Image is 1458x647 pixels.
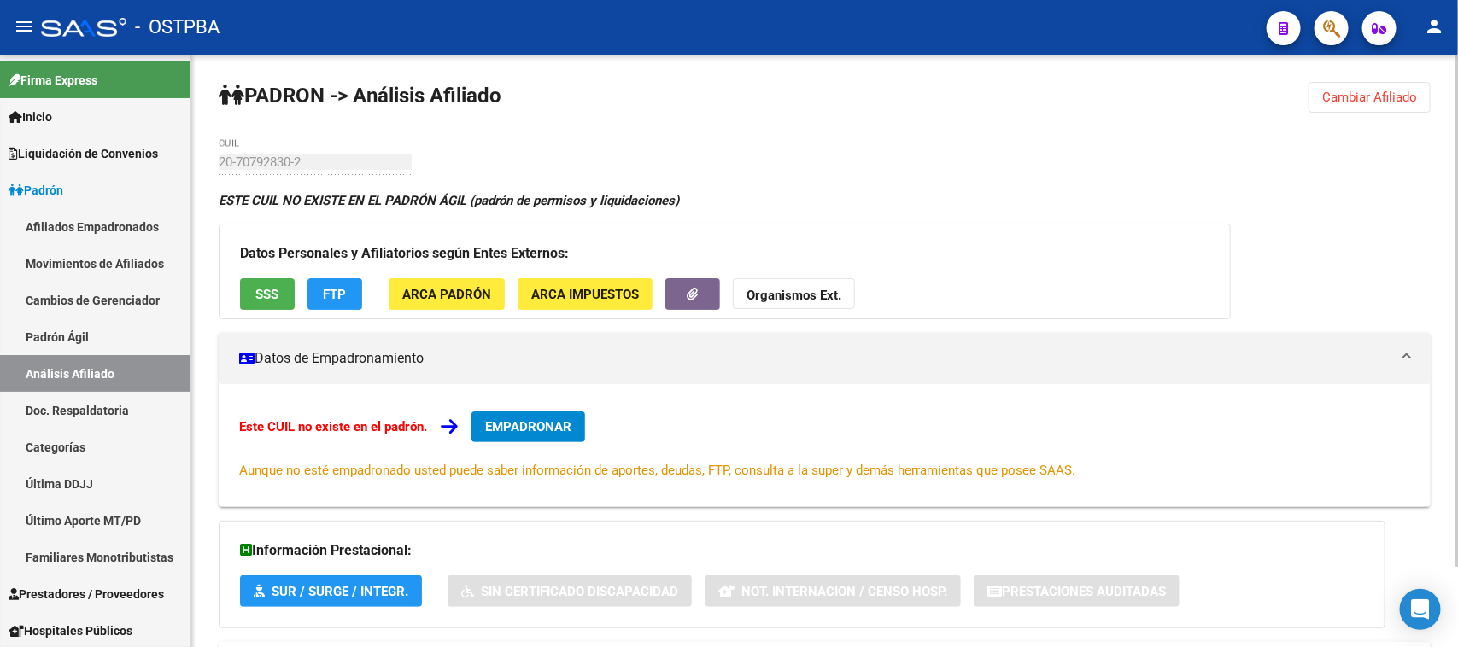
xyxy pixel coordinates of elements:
strong: Este CUIL no existe en el padrón. [239,419,427,434]
span: EMPADRONAR [485,419,571,434]
span: Prestaciones Auditadas [1002,584,1166,599]
button: FTP [307,278,362,310]
mat-panel-title: Datos de Empadronamiento [239,349,1390,368]
span: Liquidación de Convenios [9,144,158,163]
h3: Información Prestacional: [240,539,1364,562]
h3: Datos Personales y Afiliatorios según Entes Externos: [240,242,1209,265]
button: Not. Internacion / Censo Hosp. [705,575,961,607]
button: EMPADRONAR [471,411,585,442]
button: Prestaciones Auditadas [974,575,1180,607]
strong: ESTE CUIL NO EXISTE EN EL PADRÓN ÁGIL (padrón de permisos y liquidaciones) [219,193,679,208]
button: Organismos Ext. [733,278,855,310]
button: ARCA Impuestos [518,278,653,310]
span: Not. Internacion / Censo Hosp. [741,584,947,599]
span: - OSTPBA [135,9,220,46]
strong: Organismos Ext. [747,288,841,303]
mat-icon: menu [14,16,34,37]
button: ARCA Padrón [389,278,505,310]
span: Cambiar Afiliado [1322,90,1417,105]
span: ARCA Padrón [402,287,491,302]
button: SUR / SURGE / INTEGR. [240,575,422,607]
button: Cambiar Afiliado [1309,82,1431,113]
span: Padrón [9,181,63,200]
button: Sin Certificado Discapacidad [448,575,692,607]
div: Datos de Empadronamiento [219,384,1431,507]
strong: PADRON -> Análisis Afiliado [219,84,501,108]
span: FTP [324,287,347,302]
mat-expansion-panel-header: Datos de Empadronamiento [219,333,1431,384]
div: Open Intercom Messenger [1400,589,1441,630]
span: Hospitales Públicos [9,621,132,640]
button: SSS [240,278,295,310]
span: SSS [256,287,279,302]
span: Prestadores / Proveedores [9,585,164,603]
span: SUR / SURGE / INTEGR. [272,584,408,599]
span: ARCA Impuestos [531,287,639,302]
span: Sin Certificado Discapacidad [481,584,678,599]
span: Inicio [9,108,52,126]
mat-icon: person [1424,16,1444,37]
span: Aunque no esté empadronado usted puede saber información de aportes, deudas, FTP, consulta a la s... [239,463,1075,478]
span: Firma Express [9,71,97,90]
